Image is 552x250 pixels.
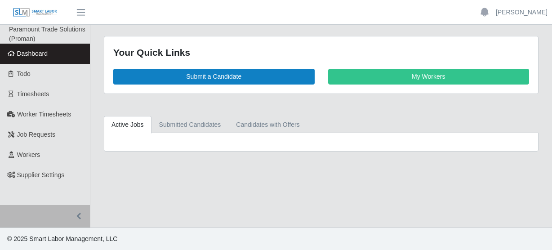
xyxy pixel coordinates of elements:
span: Timesheets [17,90,49,98]
img: SLM Logo [13,8,58,18]
a: [PERSON_NAME] [496,8,548,17]
span: Supplier Settings [17,171,65,179]
div: Your Quick Links [113,45,529,60]
span: Paramount Trade Solutions (Proman) [9,26,85,42]
a: Candidates with Offers [228,116,307,134]
span: Job Requests [17,131,56,138]
span: © 2025 Smart Labor Management, LLC [7,235,117,242]
a: My Workers [328,69,530,85]
span: Dashboard [17,50,48,57]
span: Todo [17,70,31,77]
a: Active Jobs [104,116,151,134]
span: Workers [17,151,40,158]
a: Submitted Candidates [151,116,229,134]
a: Submit a Candidate [113,69,315,85]
span: Worker Timesheets [17,111,71,118]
